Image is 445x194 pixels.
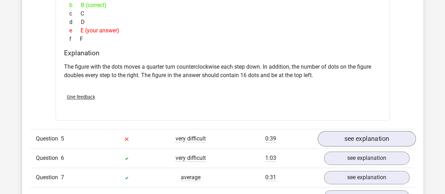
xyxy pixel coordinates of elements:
[36,154,61,162] span: Question
[64,49,381,57] h4: Explanation
[61,174,64,181] span: 7
[64,10,381,18] div: C
[69,18,81,26] span: d
[69,35,80,43] span: f
[61,155,64,161] span: 6
[64,26,381,35] div: E (your answer)
[69,26,81,35] span: e
[36,134,61,143] span: Question
[265,135,276,142] span: 0:39
[64,18,381,26] div: D
[67,94,95,100] span: Give feedback
[36,173,61,182] span: Question
[317,131,415,146] a: see explanation
[176,155,206,162] span: very difficult
[324,151,409,165] a: see explanation
[324,171,409,184] a: see explanation
[265,174,276,181] span: 0:31
[176,135,206,142] span: very difficult
[181,174,201,181] span: average
[69,10,81,18] span: c
[64,35,381,43] div: F
[69,1,81,10] span: b
[64,63,381,80] p: The figure with the dots moves a quarter turn counterclockwise each step down. In addition, the n...
[265,155,276,162] span: 1:03
[61,135,64,142] span: 5
[64,1,381,10] div: B (correct)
